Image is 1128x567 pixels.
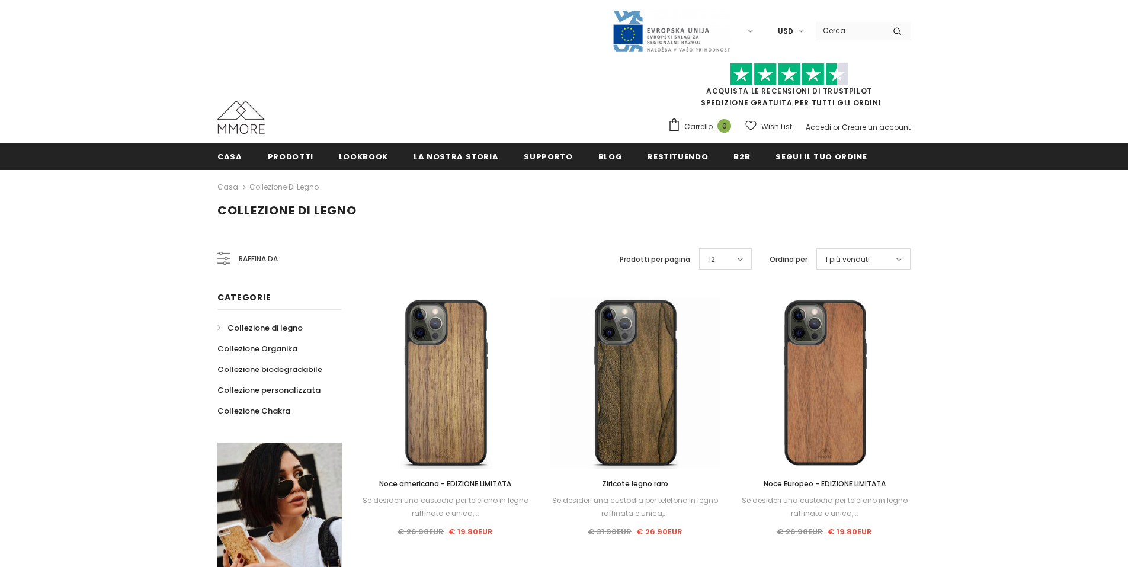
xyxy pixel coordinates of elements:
a: B2B [733,143,750,169]
span: I più venduti [826,254,870,265]
span: B2B [733,151,750,162]
a: Collezione di legno [217,318,303,338]
img: Fidati di Pilot Stars [730,63,848,86]
span: € 26.90EUR [636,526,682,537]
div: Se desideri una custodia per telefono in legno raffinata e unica,... [360,494,531,520]
a: Collezione Chakra [217,401,290,421]
input: Search Site [816,22,884,39]
a: Wish List [745,116,792,137]
span: 0 [717,119,731,133]
span: € 19.80EUR [448,526,493,537]
a: Collezione biodegradabile [217,359,322,380]
a: Accedi [806,122,831,132]
a: Ziricote legno raro [549,478,721,491]
a: supporto [524,143,572,169]
a: Javni Razpis [612,25,730,36]
span: Categorie [217,291,271,303]
a: Collezione di legno [249,182,319,192]
span: Collezione biodegradabile [217,364,322,375]
a: Blog [598,143,623,169]
span: Noce americana - EDIZIONE LIMITATA [379,479,511,489]
span: Collezione Chakra [217,405,290,417]
span: La nostra storia [414,151,498,162]
a: La nostra storia [414,143,498,169]
a: Restituendo [648,143,708,169]
span: Ziricote legno raro [602,479,668,489]
img: Casi MMORE [217,101,265,134]
span: Segui il tuo ordine [775,151,867,162]
label: Ordina per [770,254,807,265]
span: Collezione di legno [217,202,357,219]
span: Wish List [761,121,792,133]
div: Se desideri una custodia per telefono in legno raffinata e unica,... [739,494,911,520]
span: Collezione personalizzata [217,385,321,396]
a: Noce americana - EDIZIONE LIMITATA [360,478,531,491]
span: Collezione di legno [227,322,303,334]
span: Casa [217,151,242,162]
span: supporto [524,151,572,162]
span: Restituendo [648,151,708,162]
a: Casa [217,143,242,169]
span: € 26.90EUR [777,526,823,537]
a: Creare un account [842,122,911,132]
span: SPEDIZIONE GRATUITA PER TUTTI GLI ORDINI [668,68,911,108]
a: Collezione Organika [217,338,297,359]
a: Casa [217,180,238,194]
a: Lookbook [339,143,388,169]
span: or [833,122,840,132]
span: Blog [598,151,623,162]
span: 12 [709,254,715,265]
span: € 31.90EUR [588,526,632,537]
span: € 26.90EUR [398,526,444,537]
span: Raffina da [239,252,278,265]
a: Prodotti [268,143,313,169]
a: Segui il tuo ordine [775,143,867,169]
a: Carrello 0 [668,118,737,136]
span: € 19.80EUR [828,526,872,537]
a: Noce Europeo - EDIZIONE LIMITATA [739,478,911,491]
span: Noce Europeo - EDIZIONE LIMITATA [764,479,886,489]
span: Prodotti [268,151,313,162]
div: Se desideri una custodia per telefono in legno raffinata e unica,... [549,494,721,520]
a: Collezione personalizzata [217,380,321,401]
span: Collezione Organika [217,343,297,354]
span: USD [778,25,793,37]
label: Prodotti per pagina [620,254,690,265]
img: Javni Razpis [612,9,730,53]
span: Carrello [684,121,713,133]
a: Acquista le recensioni di TrustPilot [706,86,872,96]
span: Lookbook [339,151,388,162]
